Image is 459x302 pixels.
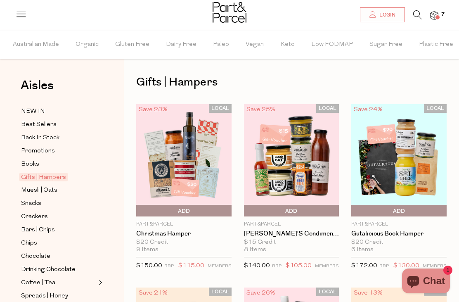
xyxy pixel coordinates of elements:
a: Snacks [21,198,96,209]
span: 9 Items [136,246,159,254]
span: Crackers [21,212,48,222]
span: $115.00 [178,261,204,271]
span: Login [377,12,395,19]
span: 8 Items [244,246,266,254]
small: MEMBERS [423,264,447,269]
button: Expand/Collapse Coffee | Tea [97,278,102,288]
small: RRP [164,264,174,269]
span: Books [21,159,39,169]
img: Part&Parcel [213,2,246,23]
span: Drinking Chocolate [21,265,76,275]
h1: Gifts | Hampers [136,73,447,92]
small: MEMBERS [208,264,232,269]
a: Spreads | Honey [21,291,96,301]
div: $15 Credit [244,239,339,246]
span: LOCAL [316,288,339,296]
div: Save 25% [244,104,278,115]
span: Spreads | Honey [21,291,68,301]
a: Muesli | Oats [21,185,96,195]
span: NEW IN [21,107,45,117]
span: Bars | Chips [21,225,55,235]
span: Promotions [21,146,55,156]
p: Part&Parcel [244,221,339,228]
span: 6 Items [351,246,374,254]
span: $130.00 [393,261,419,271]
span: Organic [76,30,99,59]
span: LOCAL [316,104,339,113]
a: Drinking Chocolate [21,264,96,275]
span: Dairy Free [166,30,196,59]
span: Gluten Free [115,30,149,59]
span: Chocolate [21,252,50,262]
button: Add To Parcel [351,205,447,216]
span: Aisles [21,76,54,95]
span: Keto [280,30,295,59]
span: Sugar Free [369,30,402,59]
div: $20 Credit [136,239,232,246]
span: LOCAL [209,104,232,113]
span: Best Sellers [21,120,57,130]
span: $172.00 [351,263,377,269]
a: Aisles [21,79,54,100]
span: Paleo [213,30,229,59]
div: Save 26% [244,288,278,299]
span: Back In Stock [21,133,59,143]
div: Save 13% [351,288,385,299]
a: 7 [430,11,438,20]
div: Save 23% [136,104,170,115]
a: Bars | Chips [21,225,96,235]
div: Save 24% [351,104,385,115]
button: Add To Parcel [136,205,232,216]
span: Australian Made [13,30,59,59]
button: Add To Parcel [244,205,339,216]
div: Save 21% [136,288,170,299]
span: Snacks [21,199,41,209]
small: MEMBERS [315,264,339,269]
a: Promotions [21,146,96,156]
p: Part&Parcel [351,221,447,228]
img: Jordie Pie's Condiment Hamper [244,104,339,216]
div: $20 Credit [351,239,447,246]
a: Gutalicious Book Hamper [351,230,447,238]
inbox-online-store-chat: Shopify online store chat [400,269,452,295]
a: Gifts | Hampers [21,172,96,182]
a: Books [21,159,96,169]
a: Back In Stock [21,133,96,143]
a: NEW IN [21,106,96,117]
span: $140.00 [244,263,270,269]
span: Plastic Free [419,30,453,59]
img: Gutalicious Book Hamper [351,104,447,216]
a: Best Sellers [21,119,96,130]
small: RRP [379,264,389,269]
span: Coffee | Tea [21,278,55,288]
span: LOCAL [424,104,447,113]
a: Coffee | Tea [21,278,96,288]
a: Login [360,7,405,22]
p: Part&Parcel [136,221,232,228]
span: Vegan [246,30,264,59]
span: $105.00 [286,261,312,271]
span: Chips [21,238,37,248]
a: Chips [21,238,96,248]
span: Low FODMAP [311,30,353,59]
a: Crackers [21,212,96,222]
span: LOCAL [209,288,232,296]
span: 7 [439,11,447,18]
span: $150.00 [136,263,162,269]
small: RRP [272,264,282,269]
a: Chocolate [21,251,96,262]
img: Christmas Hamper [136,104,232,216]
a: Christmas Hamper [136,230,232,238]
a: [PERSON_NAME]'s Condiment Hamper [244,230,339,238]
span: Muesli | Oats [21,185,57,195]
span: Gifts | Hampers [19,173,68,181]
